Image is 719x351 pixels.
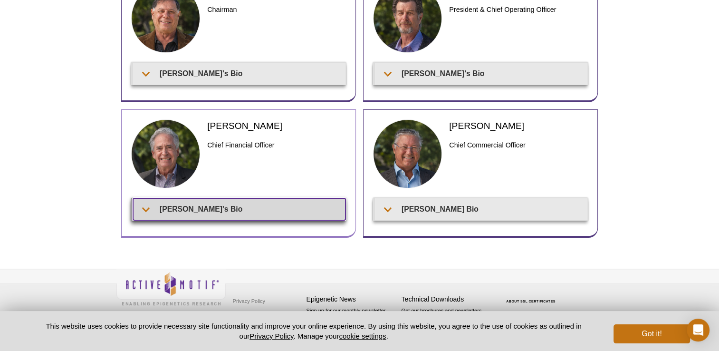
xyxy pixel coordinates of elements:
h4: Technical Downloads [402,295,492,303]
h2: [PERSON_NAME] [449,119,587,132]
a: ABOUT SSL CERTIFICATES [506,300,556,303]
summary: [PERSON_NAME] Bio [375,198,587,220]
button: Got it! [614,324,690,343]
p: Sign up for our monthly newsletter highlighting recent publications in the field of epigenetics. [307,307,397,339]
summary: [PERSON_NAME]'s Bio [375,63,587,84]
h3: Chief Commercial Officer [449,139,587,151]
div: Open Intercom Messenger [687,319,709,341]
a: Privacy Policy [230,294,268,308]
summary: [PERSON_NAME]'s Bio [133,63,345,84]
p: Get our brochures and newsletters, or request them by mail. [402,307,492,331]
h4: Epigenetic News [307,295,397,303]
a: Terms & Conditions [230,308,280,322]
table: Click to Verify - This site chose Symantec SSL for secure e-commerce and confidential communicati... [497,286,568,307]
h3: President & Chief Operating Officer [449,4,587,15]
summary: [PERSON_NAME]'s Bio [133,198,345,220]
button: cookie settings [339,332,386,340]
img: Fritz Eibel headshot [373,119,442,189]
img: Patrick Yount headshot [131,119,201,189]
h3: Chief Financial Officer [207,139,345,151]
h2: [PERSON_NAME] [207,119,345,132]
img: Active Motif, [116,269,226,308]
h3: Chairman [207,4,345,15]
a: Privacy Policy [249,332,293,340]
p: This website uses cookies to provide necessary site functionality and improve your online experie... [29,321,598,341]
